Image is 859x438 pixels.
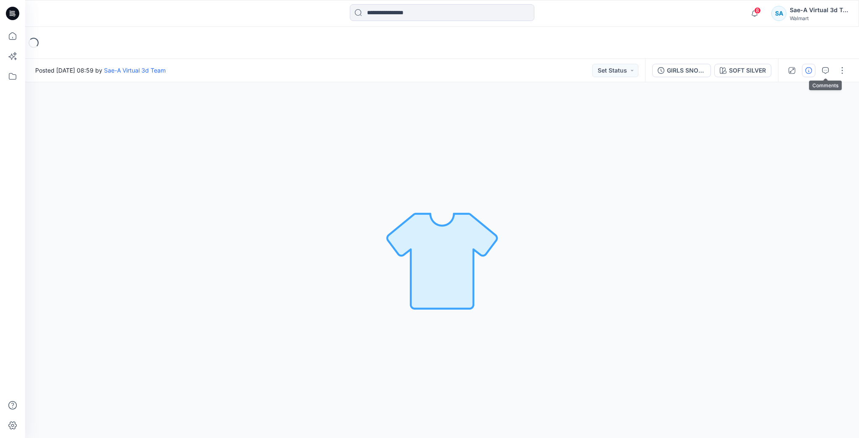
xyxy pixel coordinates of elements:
[790,5,849,15] div: Sae-A Virtual 3d Team
[35,66,166,75] span: Posted [DATE] 08:59 by
[652,64,711,77] button: GIRLS SNOW PANTS_SOFT SILVER
[754,7,761,14] span: 8
[802,64,815,77] button: Details
[714,64,771,77] button: SOFT SILVER
[383,201,501,319] img: No Outline
[790,15,849,21] div: Walmart
[729,66,766,75] div: SOFT SILVER
[667,66,705,75] div: GIRLS SNOW PANTS_SOFT SILVER
[104,67,166,74] a: Sae-A Virtual 3d Team
[771,6,786,21] div: SA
